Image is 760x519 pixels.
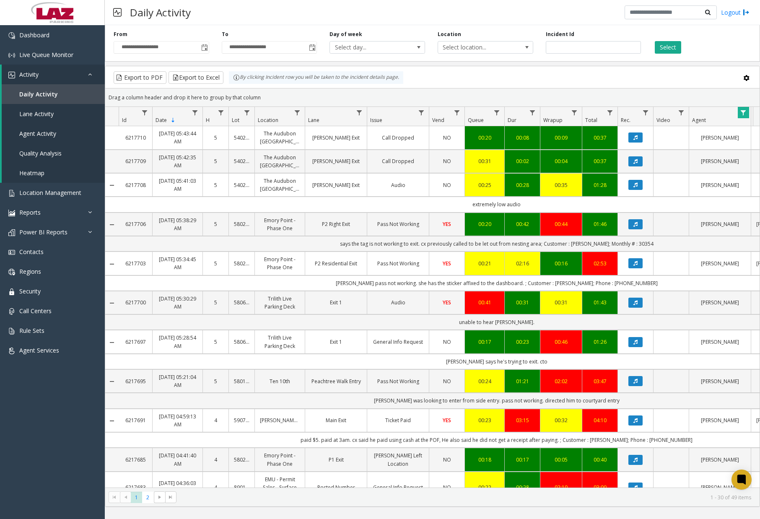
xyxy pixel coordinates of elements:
[468,117,484,124] span: Queue
[307,42,316,53] span: Toggle popup
[8,308,15,315] img: 'icon'
[443,484,451,491] span: NO
[260,177,300,193] a: The Audubon [GEOGRAPHIC_DATA]
[19,248,44,256] span: Contacts
[260,475,300,500] a: EMU - Permit Sales - Surface Lots
[206,117,210,124] span: H
[105,300,119,306] a: Collapse Details
[2,104,105,124] a: Lane Activity
[260,130,300,145] a: The Audubon [GEOGRAPHIC_DATA]
[215,107,227,118] a: H Filter Menu
[372,338,424,346] a: General Info Request
[587,134,612,142] div: 00:37
[510,298,535,306] a: 00:31
[232,117,239,124] span: Lot
[124,416,147,424] a: 6217691
[510,416,535,424] div: 03:15
[310,157,362,165] a: [PERSON_NAME] Exit
[208,298,223,306] a: 5
[310,416,362,424] a: Main Exit
[19,287,41,295] span: Security
[470,456,499,464] div: 00:18
[105,339,119,346] a: Collapse Details
[158,334,197,350] a: [DATE] 05:28:54 AM
[545,377,577,385] div: 02:02
[470,298,499,306] a: 00:41
[510,134,535,142] div: 00:08
[19,90,58,98] span: Daily Activity
[640,107,651,118] a: Rec. Filter Menu
[19,169,44,177] span: Heatmap
[19,307,52,315] span: Call Centers
[470,259,499,267] a: 00:21
[434,157,459,165] a: NO
[510,220,535,228] a: 00:42
[234,220,249,228] a: 580271
[372,483,424,491] a: General Info Request
[169,71,223,84] button: Export to Excel
[545,259,577,267] div: 00:16
[470,157,499,165] div: 00:31
[158,452,197,467] a: [DATE] 04:41:40 AM
[587,298,612,306] a: 01:43
[434,338,459,346] a: NO
[543,117,563,124] span: Wrapup
[19,267,41,275] span: Regions
[470,483,499,491] a: 00:22
[372,220,424,228] a: Pass Not Working
[8,72,15,78] img: 'icon'
[510,181,535,189] div: 00:28
[241,107,253,118] a: Lot Filter Menu
[165,491,176,503] span: Go to the last page
[545,298,577,306] div: 00:31
[105,261,119,267] a: Collapse Details
[587,157,612,165] a: 00:37
[124,338,147,346] a: 6217697
[208,134,223,142] a: 5
[545,134,577,142] div: 00:09
[158,255,197,271] a: [DATE] 05:34:45 AM
[19,70,39,78] span: Activity
[372,298,424,306] a: Audio
[208,338,223,346] a: 5
[234,338,249,346] a: 580650
[310,181,362,189] a: [PERSON_NAME] Exit
[260,334,300,350] a: Trilith Live Parking Deck
[604,107,616,118] a: Total Filter Menu
[19,51,73,59] span: Live Queue Monitor
[208,259,223,267] a: 5
[234,259,249,267] a: 580271
[208,181,223,189] a: 5
[2,143,105,163] a: Quality Analysis
[545,483,577,491] div: 02:10
[372,377,424,385] a: Pass Not Working
[208,377,223,385] a: 5
[470,220,499,228] a: 00:20
[310,259,362,267] a: P2 Residential Exit
[105,221,119,228] a: Collapse Details
[545,157,577,165] div: 00:04
[434,298,459,306] a: YES
[124,134,147,142] a: 6217710
[434,483,459,491] a: NO
[292,107,303,118] a: Location Filter Menu
[260,416,300,424] a: [PERSON_NAME]/[GEOGRAPHIC_DATA]
[587,416,612,424] a: 04:10
[260,153,300,169] a: The Audubon [GEOGRAPHIC_DATA]
[158,153,197,169] a: [DATE] 05:42:35 AM
[527,107,538,118] a: Dur Filter Menu
[310,483,362,491] a: Posted Number
[158,373,197,389] a: [DATE] 05:21:04 AM
[222,31,228,38] label: To
[234,181,249,189] a: 540291
[545,416,577,424] a: 00:32
[208,483,223,491] a: 4
[234,416,249,424] a: 590700
[2,163,105,183] a: Heatmap
[443,378,451,385] span: NO
[156,117,167,124] span: Date
[587,259,612,267] div: 02:53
